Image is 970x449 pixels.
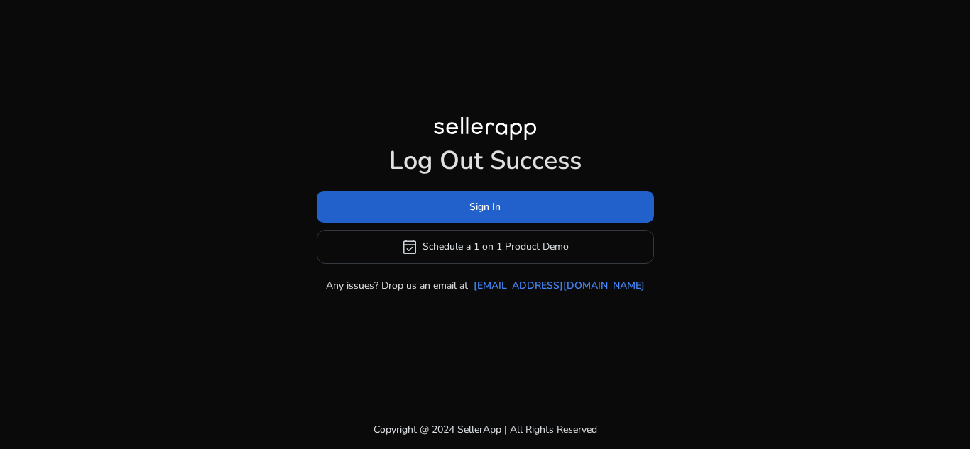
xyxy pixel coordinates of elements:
span: Sign In [469,199,501,214]
p: Any issues? Drop us an email at [326,278,468,293]
button: Sign In [317,191,654,223]
span: event_available [401,238,418,255]
button: event_availableSchedule a 1 on 1 Product Demo [317,230,654,264]
h1: Log Out Success [317,145,654,176]
a: [EMAIL_ADDRESS][DOMAIN_NAME] [474,278,645,293]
